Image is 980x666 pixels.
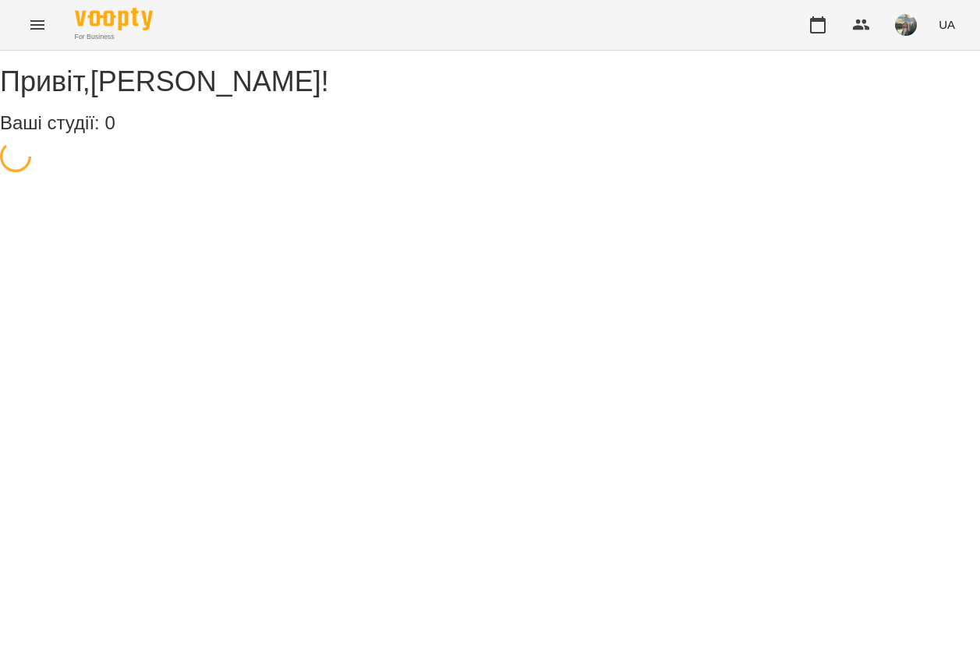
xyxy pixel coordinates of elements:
button: UA [932,10,961,39]
img: Voopty Logo [75,8,153,30]
img: 3ee4fd3f6459422412234092ea5b7c8e.jpg [895,14,917,36]
span: UA [939,16,955,33]
span: 0 [104,112,115,133]
span: For Business [75,32,153,42]
button: Menu [19,6,56,44]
